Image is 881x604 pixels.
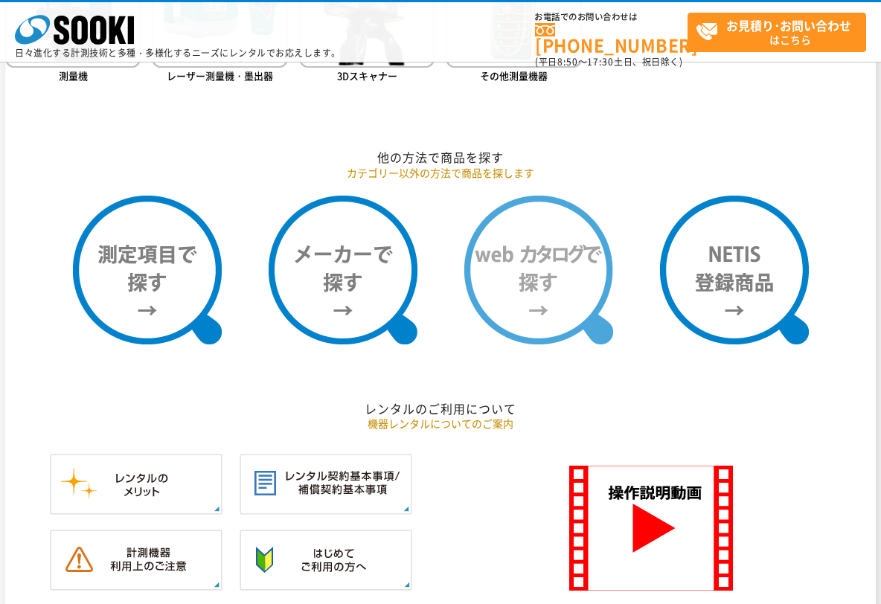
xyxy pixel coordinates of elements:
a: はじめてご利用の方へ [240,575,412,589]
img: メーカーで探す [269,196,417,344]
h2: 他の方法で商品を探す [5,150,876,165]
h2: レンタルのご利用について [5,401,876,417]
span: はこちら [696,13,865,51]
p: 日々進化する計測技術と多種・多様化するニーズにレンタルでお応えします。 [15,48,341,57]
span: レーザー測量機・墨出器 [167,68,273,83]
a: お見積り･お問い合わせはこちら [688,13,866,52]
img: レンタル契約基本事項／補償契約基本事項 [240,454,412,515]
span: (平日 ～ 土日、祝日除く) [535,55,682,68]
img: webカタログで探す [464,196,613,344]
img: 測定項目で探す [73,196,222,344]
img: レンタルのメリット [50,454,222,515]
img: NETIS登録商品 [660,196,809,344]
span: お電話でのお問い合わせは [535,13,688,22]
img: SOOKI 操作説明動画 [569,466,733,591]
a: 計測機器ご利用上のご注意 [50,575,222,589]
span: 測量機 [59,68,88,83]
span: 17:30 [587,55,614,68]
a: レンタル契約基本事項／補償契約基本事項 [240,499,412,513]
span: 3Dスキャナー [337,68,397,83]
img: はじめてご利用の方へ [240,530,412,591]
img: 計測機器ご利用上のご注意 [50,530,222,591]
p: カテゴリー以外の方法で商品を探します [5,165,876,181]
strong: お見積り･お問い合わせ [726,16,851,34]
a: レンタルのメリット [50,499,222,513]
span: 8:50 [557,55,578,68]
span: その他測量機器 [480,68,548,83]
p: 機器レンタルについてのご案内 [5,416,876,431]
a: [PHONE_NUMBER] [535,23,688,54]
